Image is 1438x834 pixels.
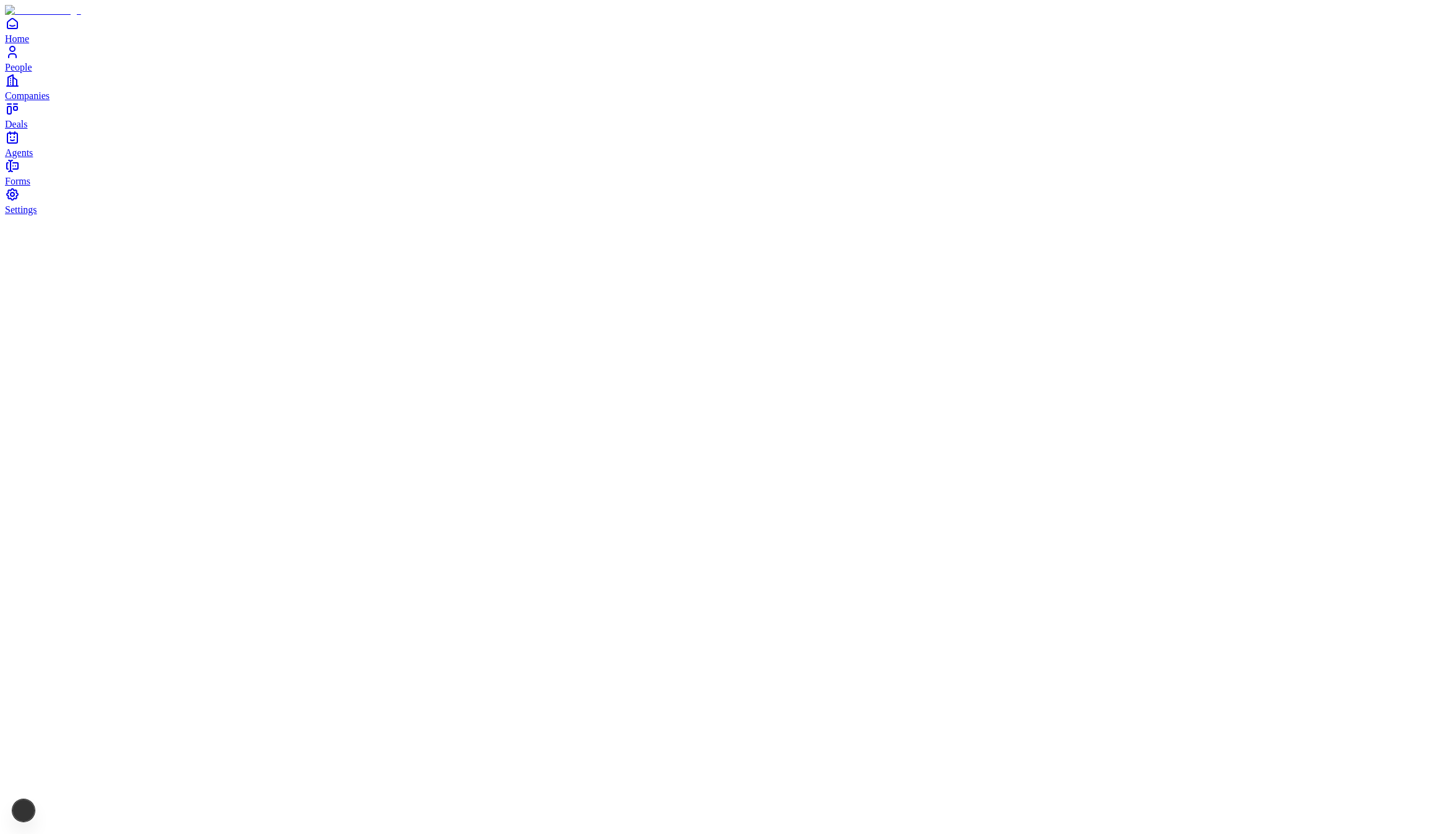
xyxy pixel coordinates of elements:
[5,130,1433,158] a: Agents
[5,147,33,158] span: Agents
[5,204,37,215] span: Settings
[5,16,1433,44] a: Home
[5,176,30,186] span: Forms
[5,159,1433,186] a: Forms
[5,73,1433,101] a: Companies
[5,62,32,72] span: People
[5,119,27,129] span: Deals
[5,33,29,44] span: Home
[5,45,1433,72] a: People
[5,5,81,16] img: Item Brain Logo
[5,102,1433,129] a: Deals
[5,187,1433,215] a: Settings
[5,90,50,101] span: Companies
